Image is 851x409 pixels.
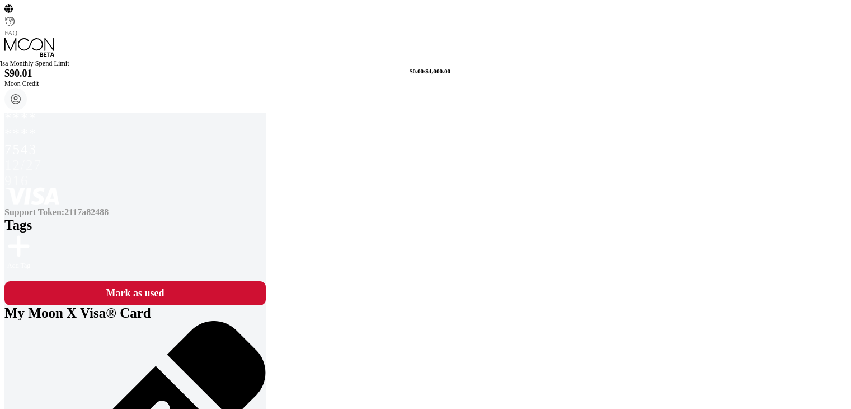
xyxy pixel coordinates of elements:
[4,171,266,187] div: 916
[4,207,266,217] div: Support Token: 2117a82488
[4,305,239,321] div: My Moon X Visa® Card
[4,142,266,157] div: 7543
[4,15,16,24] div: EN
[7,233,30,270] div: Add Tag
[4,157,266,173] div: 12/27
[4,217,266,233] div: Tags
[10,287,260,300] div: Mark as used
[4,173,266,189] div: 916
[4,156,266,171] div: 12/27
[4,207,266,217] div: Support Token:2117a82488
[4,281,266,305] div: Mark as used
